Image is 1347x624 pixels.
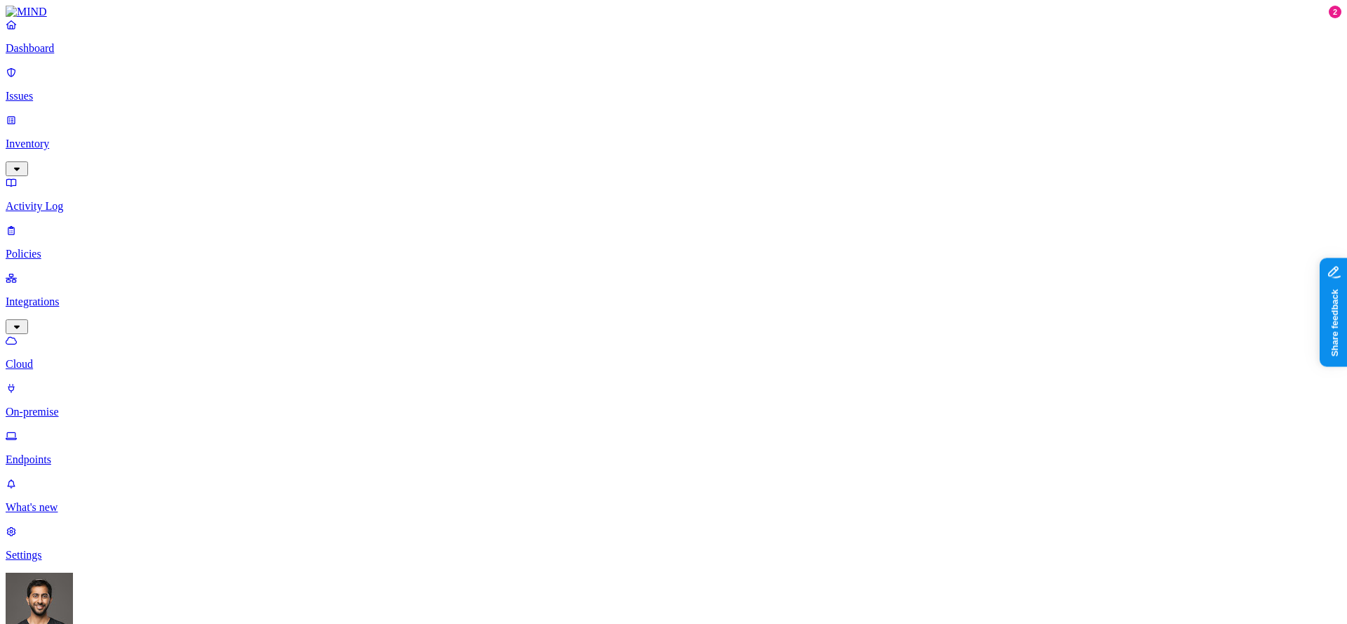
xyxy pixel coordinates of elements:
p: Integrations [6,296,1341,308]
p: Issues [6,90,1341,102]
a: Activity Log [6,176,1341,213]
a: On-premise [6,382,1341,418]
a: Endpoints [6,430,1341,466]
p: Activity Log [6,200,1341,213]
p: Settings [6,549,1341,562]
p: Inventory [6,138,1341,150]
a: Settings [6,525,1341,562]
p: Cloud [6,358,1341,371]
a: What's new [6,477,1341,514]
a: Cloud [6,334,1341,371]
p: Policies [6,248,1341,260]
a: Dashboard [6,18,1341,55]
a: Integrations [6,272,1341,332]
a: Inventory [6,114,1341,174]
a: Policies [6,224,1341,260]
p: What's new [6,501,1341,514]
p: On-premise [6,406,1341,418]
img: MIND [6,6,47,18]
div: 2 [1329,6,1341,18]
a: Issues [6,66,1341,102]
p: Endpoints [6,453,1341,466]
a: MIND [6,6,1341,18]
p: Dashboard [6,42,1341,55]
